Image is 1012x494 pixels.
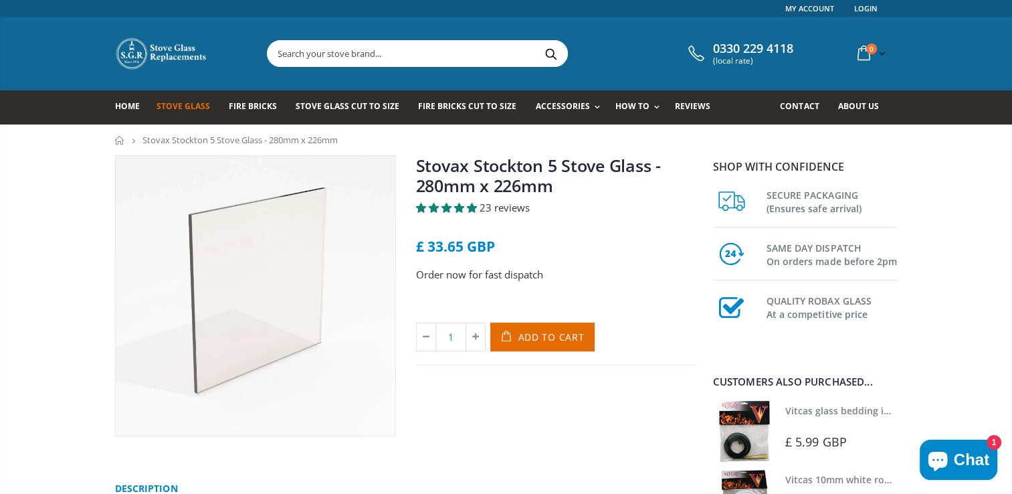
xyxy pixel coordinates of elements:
[490,323,595,351] button: Add to Cart
[418,90,526,125] a: Fire Bricks Cut To Size
[852,40,888,66] a: 0
[713,56,793,66] span: (local rate)
[713,159,898,175] p: Shop with confidence
[536,41,566,66] button: Search
[418,100,516,112] span: Fire Bricks Cut To Size
[116,156,395,436] img: squarestoveglass_c81fbf22-3090-45f2-b9f4-b7458ef31c00_800x_crop_center.webp
[115,136,125,145] a: Home
[416,237,495,256] span: £ 33.65 GBP
[535,90,606,125] a: Accessories
[229,100,277,112] span: Fire Bricks
[296,90,409,125] a: Stove Glass Cut To Size
[675,100,710,112] span: Reviews
[767,239,898,268] h3: SAME DAY DISPATCH On orders made before 2pm
[416,154,661,197] a: Stovax Stockton 5 Stove Glass - 280mm x 226mm
[713,400,775,463] img: Vitcas stove glass bedding in tape
[837,100,878,112] span: About us
[480,201,530,214] span: 23 reviews
[767,292,898,321] h3: QUALITY ROBAX GLASS At a competitive price
[115,100,140,112] span: Home
[157,90,220,125] a: Stove Glass
[615,100,649,112] span: How To
[675,90,720,125] a: Reviews
[229,90,287,125] a: Fire Bricks
[296,100,399,112] span: Stove Glass Cut To Size
[785,434,847,450] span: £ 5.99 GBP
[866,44,877,54] span: 0
[916,440,1001,483] inbox-online-store-chat: Shopify online store chat
[780,90,829,125] a: Contact
[535,100,589,112] span: Accessories
[518,331,585,343] span: Add to Cart
[416,201,480,214] span: 5.00 stars
[780,100,819,112] span: Contact
[713,377,898,387] div: Customers also purchased...
[837,90,888,125] a: About us
[268,41,717,66] input: Search your stove brand...
[142,134,338,146] span: Stovax Stockton 5 Stove Glass - 280mm x 226mm
[713,42,793,56] span: 0330 229 4118
[157,100,210,112] span: Stove Glass
[615,90,666,125] a: How To
[115,37,209,70] img: Stove Glass Replacement
[416,267,697,282] p: Order now for fast dispatch
[767,186,898,216] h3: SECURE PACKAGING (Ensures safe arrival)
[115,90,150,125] a: Home
[685,42,793,66] a: 0330 229 4118 (local rate)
